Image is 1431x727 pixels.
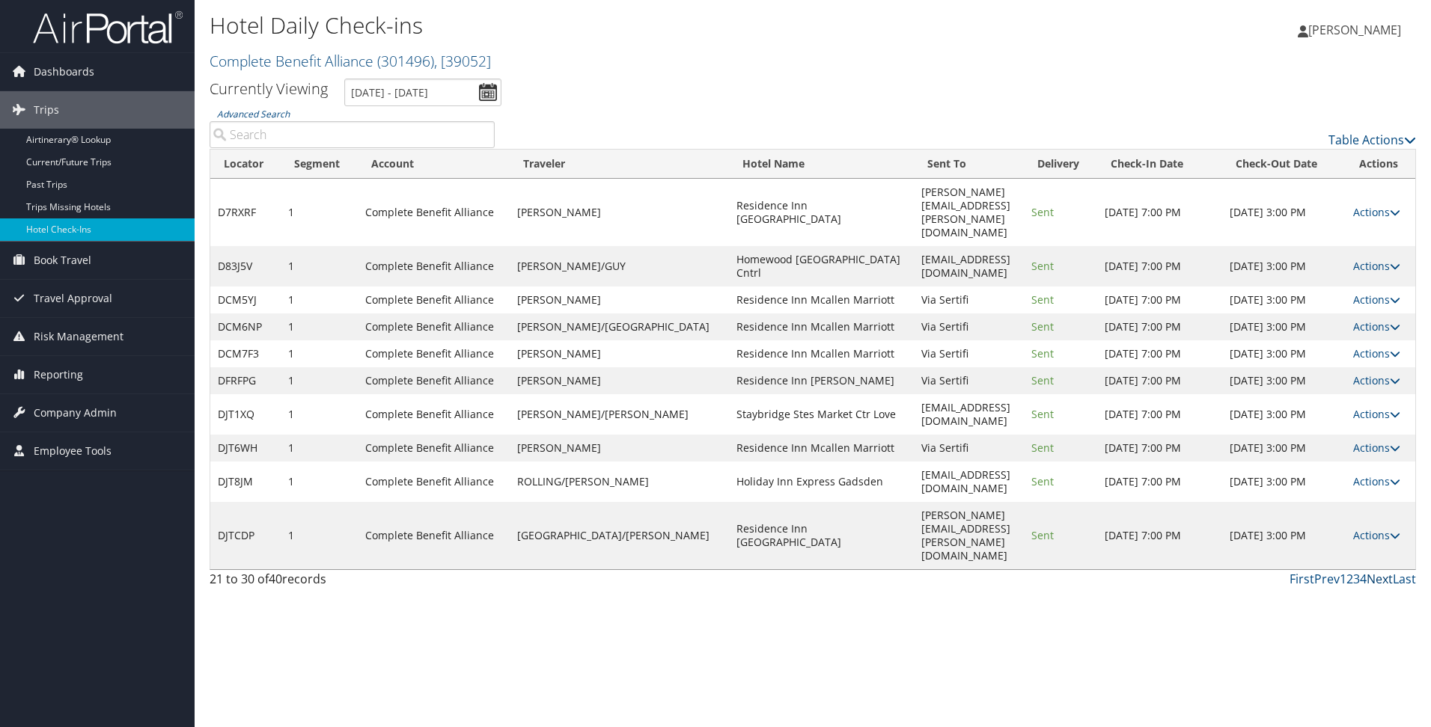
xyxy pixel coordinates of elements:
[510,179,729,246] td: [PERSON_NAME]
[1298,7,1416,52] a: [PERSON_NAME]
[1353,571,1360,587] a: 3
[1353,474,1400,488] a: Actions
[210,150,281,179] th: Locator: activate to sort column ascending
[729,179,915,246] td: Residence Inn [GEOGRAPHIC_DATA]
[1024,150,1096,179] th: Delivery: activate to sort column ascending
[914,502,1024,569] td: [PERSON_NAME][EMAIL_ADDRESS][PERSON_NAME][DOMAIN_NAME]
[1097,313,1222,340] td: [DATE] 7:00 PM
[1097,502,1222,569] td: [DATE] 7:00 PM
[434,51,491,71] span: , [ 39052 ]
[34,280,112,317] span: Travel Approval
[281,394,358,435] td: 1
[210,461,281,502] td: DJT8JM
[1031,205,1054,219] span: Sent
[729,340,915,367] td: Residence Inn Mcallen Marriott
[729,246,915,286] td: Homewood [GEOGRAPHIC_DATA] Cntrl
[281,461,358,502] td: 1
[1222,461,1346,502] td: [DATE] 3:00 PM
[210,246,281,286] td: D83J5V
[281,179,358,246] td: 1
[914,367,1024,394] td: Via Sertifi
[1360,571,1367,587] a: 4
[510,394,729,435] td: [PERSON_NAME]/[PERSON_NAME]
[358,179,510,246] td: Complete Benefit Alliance
[729,286,915,313] td: Residence Inn Mcallen Marriott
[510,313,729,340] td: [PERSON_NAME]/[GEOGRAPHIC_DATA]
[1097,367,1222,394] td: [DATE] 7:00 PM
[210,179,281,246] td: D7RXRF
[34,394,117,432] span: Company Admin
[1222,150,1346,179] th: Check-Out Date: activate to sort column ascending
[1353,205,1400,219] a: Actions
[281,313,358,340] td: 1
[377,51,434,71] span: ( 301496 )
[510,150,729,179] th: Traveler: activate to sort column ascending
[281,435,358,461] td: 1
[1353,373,1400,387] a: Actions
[210,367,281,394] td: DFRFPG
[1290,571,1314,587] a: First
[34,242,91,279] span: Book Travel
[510,246,729,286] td: [PERSON_NAME]/GUY
[34,356,83,393] span: Reporting
[914,313,1024,340] td: Via Sertifi
[210,121,495,148] input: Advanced Search
[1031,346,1054,361] span: Sent
[1097,394,1222,435] td: [DATE] 7:00 PM
[729,394,915,435] td: Staybridge Stes Market Ctr Love
[1097,340,1222,367] td: [DATE] 7:00 PM
[358,435,510,461] td: Complete Benefit Alliance
[729,313,915,340] td: Residence Inn Mcallen Marriott
[358,313,510,340] td: Complete Benefit Alliance
[358,286,510,313] td: Complete Benefit Alliance
[1222,179,1346,246] td: [DATE] 3:00 PM
[1367,571,1393,587] a: Next
[729,502,915,569] td: Residence Inn [GEOGRAPHIC_DATA]
[1097,461,1222,502] td: [DATE] 7:00 PM
[1097,246,1222,286] td: [DATE] 7:00 PM
[1222,340,1346,367] td: [DATE] 3:00 PM
[344,79,501,106] input: [DATE] - [DATE]
[358,394,510,435] td: Complete Benefit Alliance
[914,394,1024,435] td: [EMAIL_ADDRESS][DOMAIN_NAME]
[1031,319,1054,334] span: Sent
[729,367,915,394] td: Residence Inn [PERSON_NAME]
[1222,435,1346,461] td: [DATE] 3:00 PM
[281,246,358,286] td: 1
[210,79,328,99] h3: Currently Viewing
[914,246,1024,286] td: [EMAIL_ADDRESS][DOMAIN_NAME]
[34,91,59,129] span: Trips
[281,150,358,179] th: Segment: activate to sort column ascending
[729,435,915,461] td: Residence Inn Mcallen Marriott
[1031,474,1054,488] span: Sent
[729,461,915,502] td: Holiday Inn Express Gadsden
[1222,502,1346,569] td: [DATE] 3:00 PM
[914,179,1024,246] td: [PERSON_NAME][EMAIL_ADDRESS][PERSON_NAME][DOMAIN_NAME]
[1097,179,1222,246] td: [DATE] 7:00 PM
[1353,441,1400,455] a: Actions
[1222,394,1346,435] td: [DATE] 3:00 PM
[914,461,1024,502] td: [EMAIL_ADDRESS][DOMAIN_NAME]
[1031,441,1054,455] span: Sent
[210,313,281,340] td: DCM6NP
[217,108,290,120] a: Advanced Search
[1031,407,1054,421] span: Sent
[1031,259,1054,273] span: Sent
[1314,571,1340,587] a: Prev
[281,502,358,569] td: 1
[358,150,510,179] th: Account: activate to sort column ascending
[1393,571,1416,587] a: Last
[210,286,281,313] td: DCM5YJ
[1222,286,1346,313] td: [DATE] 3:00 PM
[1353,292,1400,307] a: Actions
[1346,150,1415,179] th: Actions
[210,51,491,71] a: Complete Benefit Alliance
[281,340,358,367] td: 1
[510,367,729,394] td: [PERSON_NAME]
[1353,528,1400,542] a: Actions
[281,286,358,313] td: 1
[510,340,729,367] td: [PERSON_NAME]
[1097,150,1222,179] th: Check-In Date: activate to sort column ascending
[34,318,123,355] span: Risk Management
[34,53,94,91] span: Dashboards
